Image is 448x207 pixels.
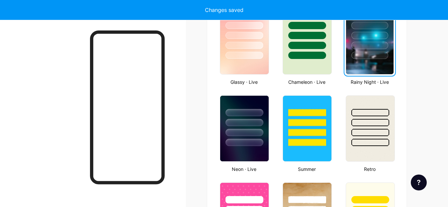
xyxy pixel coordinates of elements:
[281,166,333,173] div: Summer
[205,6,243,14] div: Changes saved
[344,166,396,173] div: Retro
[344,78,396,85] div: Rainy Night · Live
[281,78,333,85] div: Chameleon · Live
[218,166,270,173] div: Neon · Live
[218,78,270,85] div: Glassy · Live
